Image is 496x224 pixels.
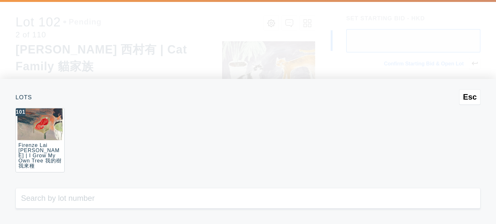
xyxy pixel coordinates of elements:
[18,142,62,169] div: Firenze Lai [PERSON_NAME] | I Grow My Own Tree 我的樹我來種
[15,188,480,209] input: Search by lot number
[459,89,480,105] button: Esc
[16,108,26,116] div: 101
[463,93,477,102] span: Esc
[15,94,480,100] div: Lots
